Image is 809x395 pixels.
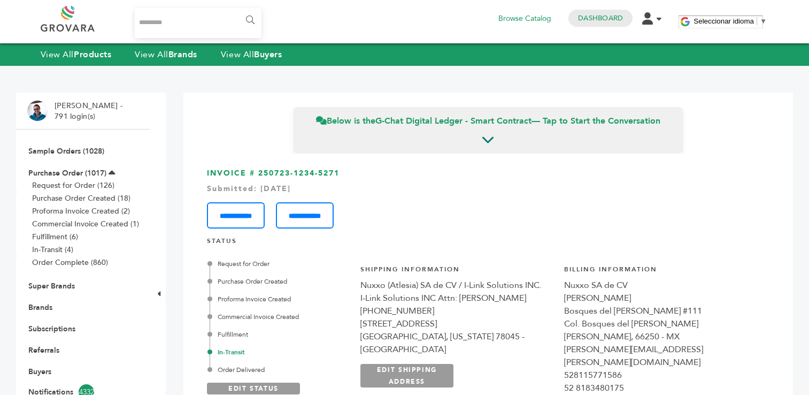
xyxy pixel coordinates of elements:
[564,279,758,292] div: Nuxxo SA de CV
[564,343,758,369] div: [PERSON_NAME][EMAIL_ADDRESS][PERSON_NAME][DOMAIN_NAME]
[210,330,349,339] div: Fulfillment
[74,49,111,60] strong: Products
[28,367,51,377] a: Buyers
[360,317,554,330] div: [STREET_ADDRESS]
[210,347,349,357] div: In-Transit
[28,281,75,291] a: Super Brands
[360,279,554,292] div: Nuxxo (Atlesia) SA de CV / I-Link Solutions INC.
[32,219,139,229] a: Commercial Invoice Created (1)
[360,265,554,279] h4: Shipping Information
[32,193,130,203] a: Purchase Order Created (18)
[28,168,106,178] a: Purchase Order (1017)
[694,17,754,25] span: Seleccionar idioma
[564,292,758,305] div: [PERSON_NAME]
[32,245,73,255] a: In-Transit (4)
[210,259,349,269] div: Request for Order
[578,13,623,23] a: Dashboard
[41,49,112,60] a: View AllProducts
[254,49,282,60] strong: Buyers
[360,292,554,317] div: I-Link Solutions INC Attn: [PERSON_NAME] [PHONE_NUMBER]
[32,206,130,216] a: Proforma Invoice Created (2)
[28,146,104,156] a: Sample Orders (1028)
[564,369,758,382] div: 528115771586
[32,180,114,191] a: Request for Order (126)
[28,345,59,355] a: Referrals
[375,115,531,127] strong: G-Chat Digital Ledger - Smart Contract
[135,49,197,60] a: View AllBrands
[760,17,767,25] span: ▼
[28,302,52,313] a: Brands
[207,168,769,229] h3: INVOICE # 250723-1234-5271
[360,330,554,356] div: [GEOGRAPHIC_DATA], [US_STATE] 78045 - [GEOGRAPHIC_DATA]
[564,330,758,343] div: [PERSON_NAME], 66250 - MX
[207,383,300,394] a: EDIT STATUS
[55,101,125,121] li: [PERSON_NAME] - 791 login(s)
[564,317,758,330] div: Col. Bosques del [PERSON_NAME]
[207,184,769,194] div: Submitted: [DATE]
[135,8,261,38] input: Search...
[694,17,767,25] a: Seleccionar idioma​
[210,294,349,304] div: Proforma Invoice Created
[564,305,758,317] div: Bosques del [PERSON_NAME] #111
[207,237,769,251] h4: STATUS
[210,365,349,375] div: Order Delivered
[168,49,197,60] strong: Brands
[32,257,108,268] a: Order Complete (860)
[564,382,758,394] div: 52 8183480175
[316,115,660,127] span: Below is the — Tap to Start the Conversation
[210,312,349,322] div: Commercial Invoice Created
[32,232,78,242] a: Fulfillment (6)
[757,17,757,25] span: ​
[221,49,282,60] a: View AllBuyers
[564,265,758,279] h4: Billing Information
[498,13,551,25] a: Browse Catalog
[210,277,349,286] div: Purchase Order Created
[28,324,75,334] a: Subscriptions
[360,364,453,388] a: EDIT SHIPPING ADDRESS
